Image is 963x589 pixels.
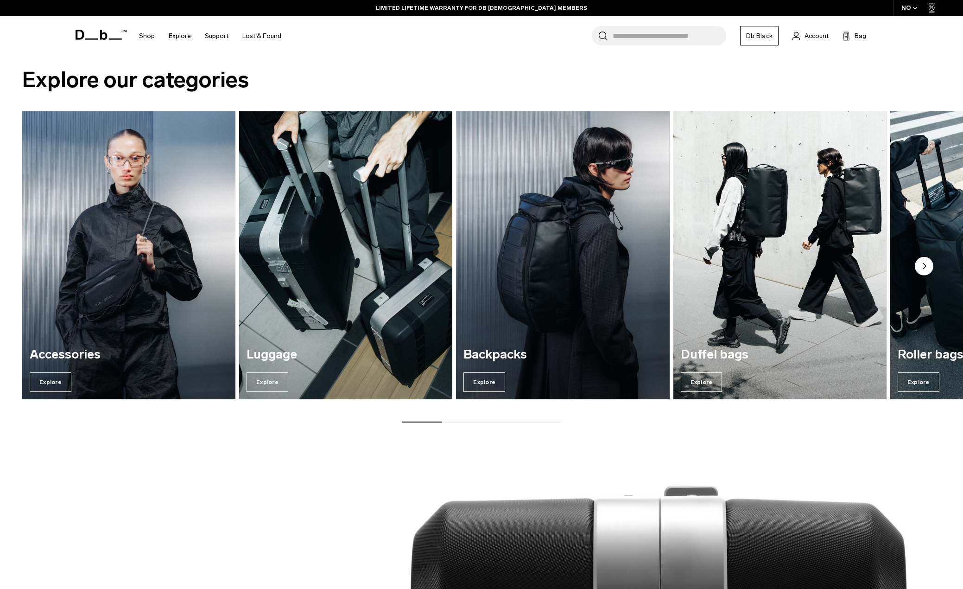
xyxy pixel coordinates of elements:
[376,4,587,12] a: LIMITED LIFETIME WARRANTY FOR DB [DEMOGRAPHIC_DATA] MEMBERS
[205,19,228,52] a: Support
[855,31,866,41] span: Bag
[132,16,288,56] nav: Main Navigation
[247,372,288,392] span: Explore
[898,372,939,392] span: Explore
[22,64,941,96] h2: Explore our categories
[673,111,887,399] div: 4 / 7
[740,26,779,45] a: Db Black
[915,257,933,277] button: Next slide
[169,19,191,52] a: Explore
[456,111,669,399] a: Backpacks Explore
[22,111,235,399] div: 1 / 7
[843,30,866,41] button: Bag
[239,111,452,399] a: Luggage Explore
[22,111,235,399] a: Accessories Explore
[139,19,155,52] a: Shop
[456,111,669,399] div: 3 / 7
[30,348,228,362] h3: Accessories
[792,30,829,41] a: Account
[681,372,722,392] span: Explore
[247,348,445,362] h3: Luggage
[805,31,829,41] span: Account
[673,111,887,399] a: Duffel bags Explore
[242,19,281,52] a: Lost & Found
[463,372,505,392] span: Explore
[681,348,879,362] h3: Duffel bags
[463,348,662,362] h3: Backpacks
[30,372,71,392] span: Explore
[239,111,452,399] div: 2 / 7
